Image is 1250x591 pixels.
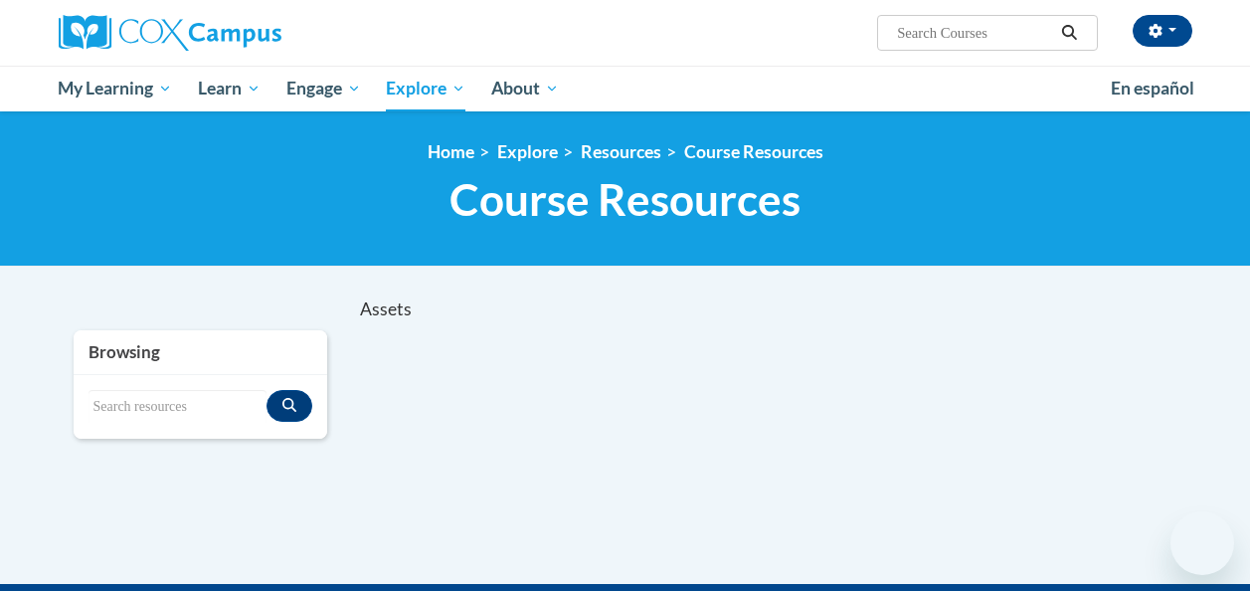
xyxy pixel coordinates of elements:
input: Search Courses [895,21,1054,45]
a: En español [1098,68,1207,109]
img: Cox Campus [59,15,281,51]
a: Learn [185,66,273,111]
a: Course Resources [684,141,823,162]
span: Course Resources [449,173,801,226]
button: Search [1054,21,1084,45]
a: My Learning [46,66,186,111]
a: Cox Campus [59,15,417,51]
a: About [478,66,572,111]
a: Resources [581,141,661,162]
button: Account Settings [1133,15,1192,47]
span: Explore [386,77,465,100]
span: Learn [198,77,261,100]
iframe: Button to launch messaging window [1170,511,1234,575]
span: Assets [360,298,412,319]
a: Explore [497,141,558,162]
span: En español [1111,78,1194,98]
span: Engage [286,77,361,100]
a: Engage [273,66,374,111]
a: Explore [373,66,478,111]
button: Search resources [267,390,312,422]
h3: Browsing [89,340,312,364]
span: My Learning [58,77,172,100]
span: About [491,77,559,100]
input: Search resources [89,390,267,424]
a: Home [428,141,474,162]
div: Main menu [44,66,1207,111]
